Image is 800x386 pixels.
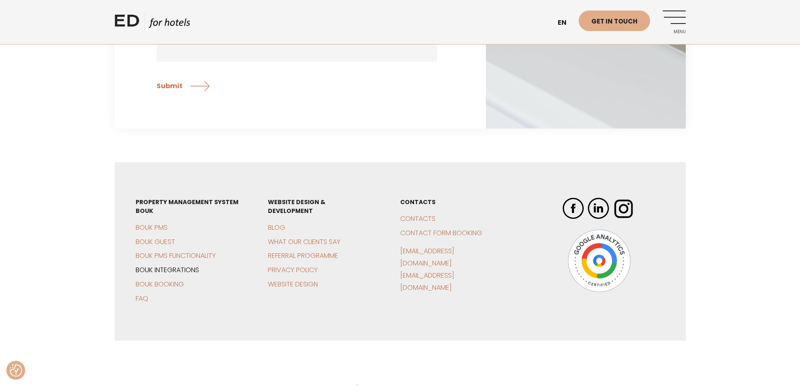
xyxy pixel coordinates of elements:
a: What our clients say [268,237,341,247]
button: Consent Preferences [10,364,22,377]
a: Menu [663,11,686,34]
a: Blog [268,223,285,232]
img: ED Hotels Facebook [563,198,584,219]
h3: CONTACTS [400,198,503,207]
a: Contacts [400,214,435,223]
h3: WEBSITE DESIGN & DEVELOPMENT [268,198,371,215]
img: Google Analytics Badge [568,229,631,292]
a: BOUK PMS functionality [136,251,216,260]
input: Submit [157,75,212,96]
img: ED Hotels Instagram [613,198,634,219]
a: [EMAIL_ADDRESS][DOMAIN_NAME] [400,270,454,292]
img: Revisit consent button [10,364,22,377]
h3: PROPERTY MANAGEMENT SYSTEM BOUK [136,198,239,215]
a: Referral programme [268,251,338,260]
a: BOUK Booking [136,279,184,289]
a: FAQ [136,294,148,303]
a: Privacy policy [268,265,318,275]
iframe: Customer reviews powered by Trustpilot [115,353,686,375]
a: Contact form booking [400,228,482,238]
a: BOUK Integrations [136,265,199,275]
img: ED Hotels LinkedIn [588,198,609,219]
a: BOUK Guest [136,237,175,247]
a: Website design [268,279,318,289]
a: Get in touch [579,11,650,31]
a: [EMAIL_ADDRESS][DOMAIN_NAME] [400,246,454,268]
span: Menu [663,29,686,34]
a: BOUK PMS [136,223,168,232]
a: en [553,13,579,33]
a: ED HOTELS [115,13,190,34]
